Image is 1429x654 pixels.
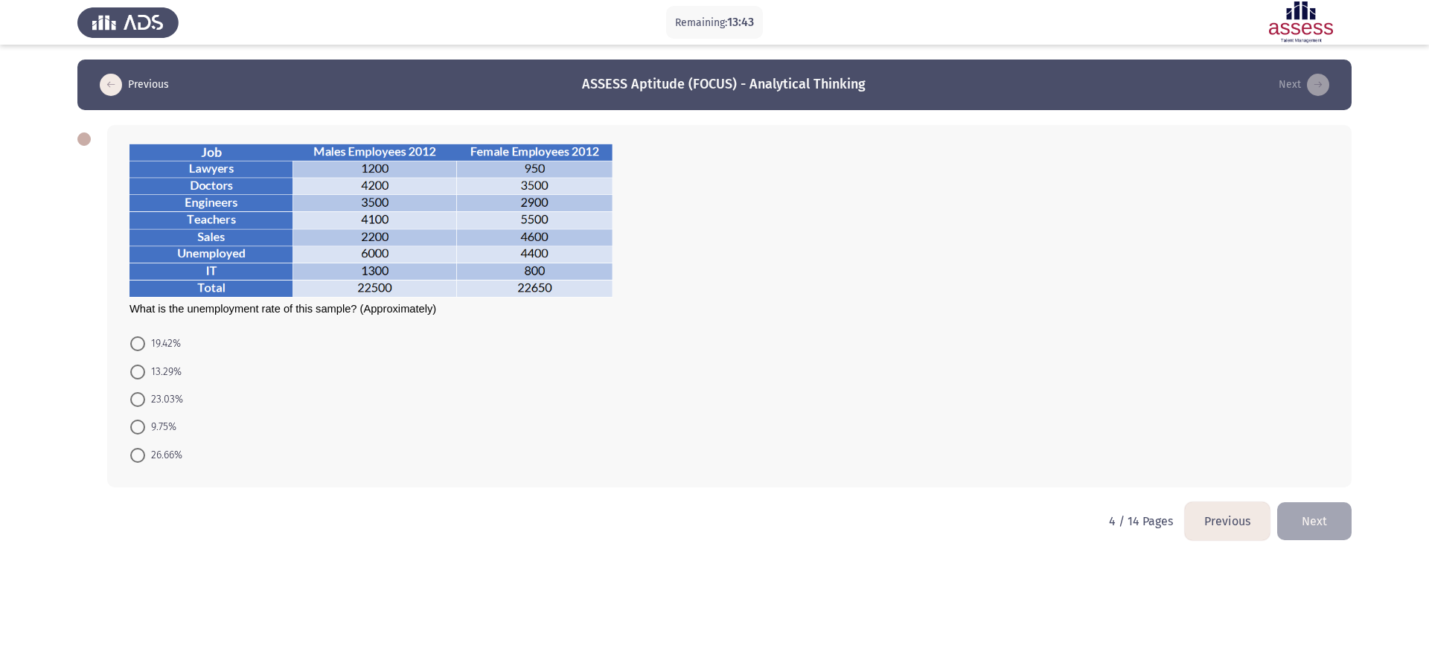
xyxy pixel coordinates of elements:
h3: ASSESS Aptitude (FOCUS) - Analytical Thinking [582,75,866,94]
img: Assess Talent Management logo [77,1,179,43]
span: What is the unemployment rate of this sample? (Approximately) [130,303,436,315]
button: load previous page [1185,502,1270,540]
span: 13.29% [145,363,182,381]
button: load previous page [95,73,173,97]
img: Assessment logo of ASSESS Focus 4 Module Assessment (EN/AR) (Basic - IB) [1250,1,1352,43]
span: 9.75% [145,418,176,436]
span: 13:43 [727,15,754,29]
span: 23.03% [145,391,183,408]
span: 26.66% [145,446,182,464]
span: 19.42% [145,335,181,353]
button: load next page [1277,502,1352,540]
p: 4 / 14 Pages [1109,514,1173,528]
button: load next page [1274,73,1334,97]
p: Remaining: [675,13,754,32]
